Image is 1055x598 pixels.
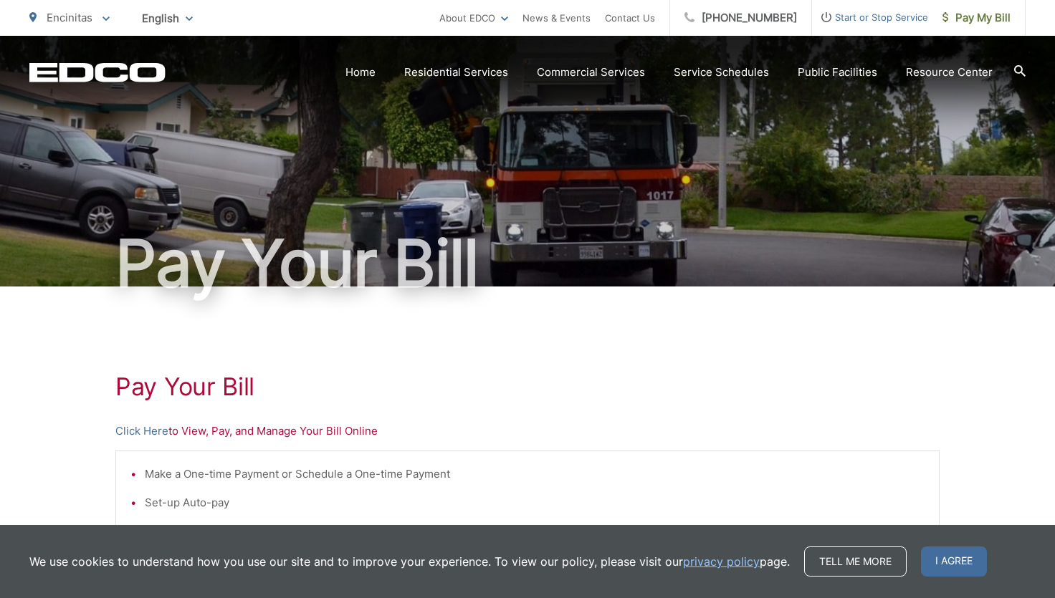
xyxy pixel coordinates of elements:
[605,9,655,26] a: Contact Us
[439,9,508,26] a: About EDCO
[345,64,376,81] a: Home
[115,372,940,401] h1: Pay Your Bill
[145,523,925,540] li: Manage Stored Payments
[906,64,993,81] a: Resource Center
[942,9,1011,26] span: Pay My Bill
[145,494,925,511] li: Set-up Auto-pay
[683,553,760,570] a: privacy policy
[522,9,591,26] a: News & Events
[115,423,940,440] p: to View, Pay, and Manage Your Bill Online
[798,64,877,81] a: Public Facilities
[29,62,166,82] a: EDCD logo. Return to the homepage.
[47,11,92,24] span: Encinitas
[404,64,508,81] a: Residential Services
[674,64,769,81] a: Service Schedules
[131,6,204,31] span: English
[537,64,645,81] a: Commercial Services
[804,546,907,577] a: Tell me more
[921,546,987,577] span: I agree
[145,466,925,483] li: Make a One-time Payment or Schedule a One-time Payment
[115,423,168,440] a: Click Here
[29,553,790,570] p: We use cookies to understand how you use our site and to improve your experience. To view our pol...
[29,228,1026,299] h1: Pay Your Bill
